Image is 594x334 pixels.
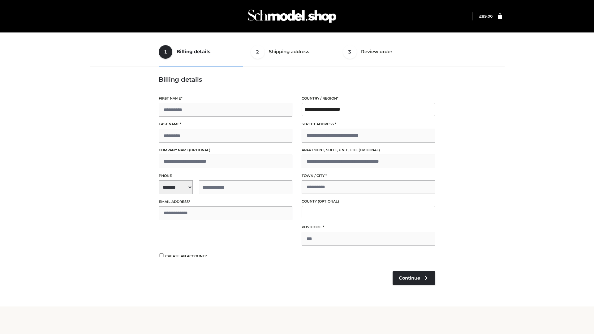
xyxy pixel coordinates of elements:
[159,173,292,179] label: Phone
[399,275,420,281] span: Continue
[159,199,292,205] label: Email address
[318,199,339,203] span: (optional)
[479,14,493,19] a: £89.00
[479,14,493,19] bdi: 89.00
[479,14,482,19] span: £
[189,148,210,152] span: (optional)
[302,96,435,101] label: Country / Region
[302,121,435,127] label: Street address
[159,147,292,153] label: Company name
[159,76,435,83] h3: Billing details
[246,4,338,28] img: Schmodel Admin 964
[165,254,207,258] span: Create an account?
[159,96,292,101] label: First name
[302,224,435,230] label: Postcode
[159,121,292,127] label: Last name
[302,199,435,204] label: County
[393,271,435,285] a: Continue
[302,173,435,179] label: Town / City
[359,148,380,152] span: (optional)
[302,147,435,153] label: Apartment, suite, unit, etc.
[159,253,164,257] input: Create an account?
